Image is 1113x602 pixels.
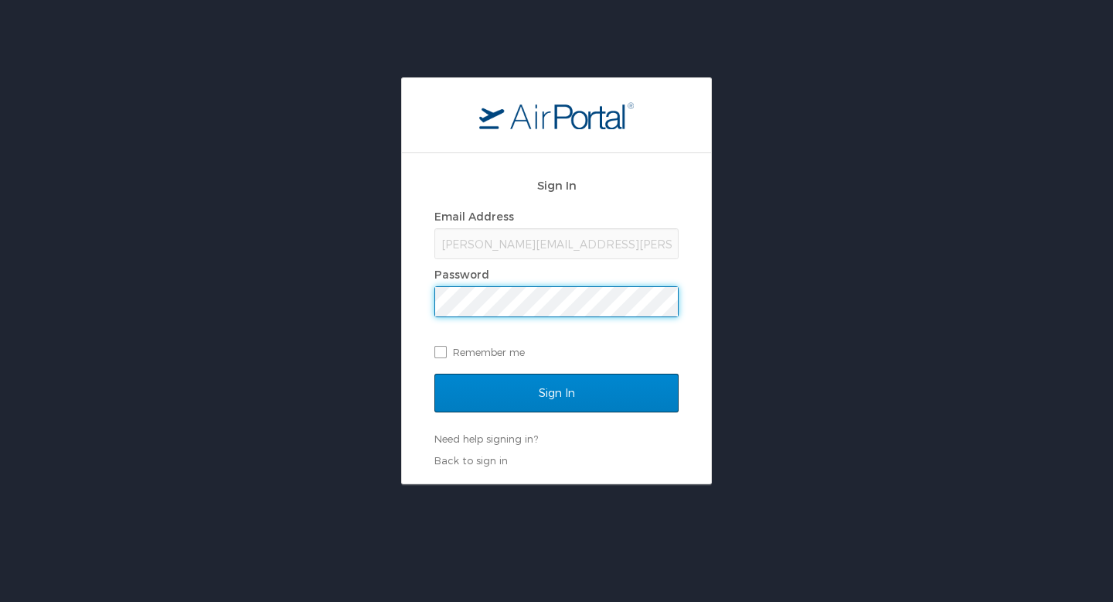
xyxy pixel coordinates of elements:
[479,101,634,129] img: logo
[434,433,538,445] a: Need help signing in?
[434,210,514,223] label: Email Address
[434,454,508,467] a: Back to sign in
[434,340,679,364] label: Remember me
[434,374,679,412] input: Sign In
[434,268,489,281] label: Password
[434,176,679,194] h2: Sign In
